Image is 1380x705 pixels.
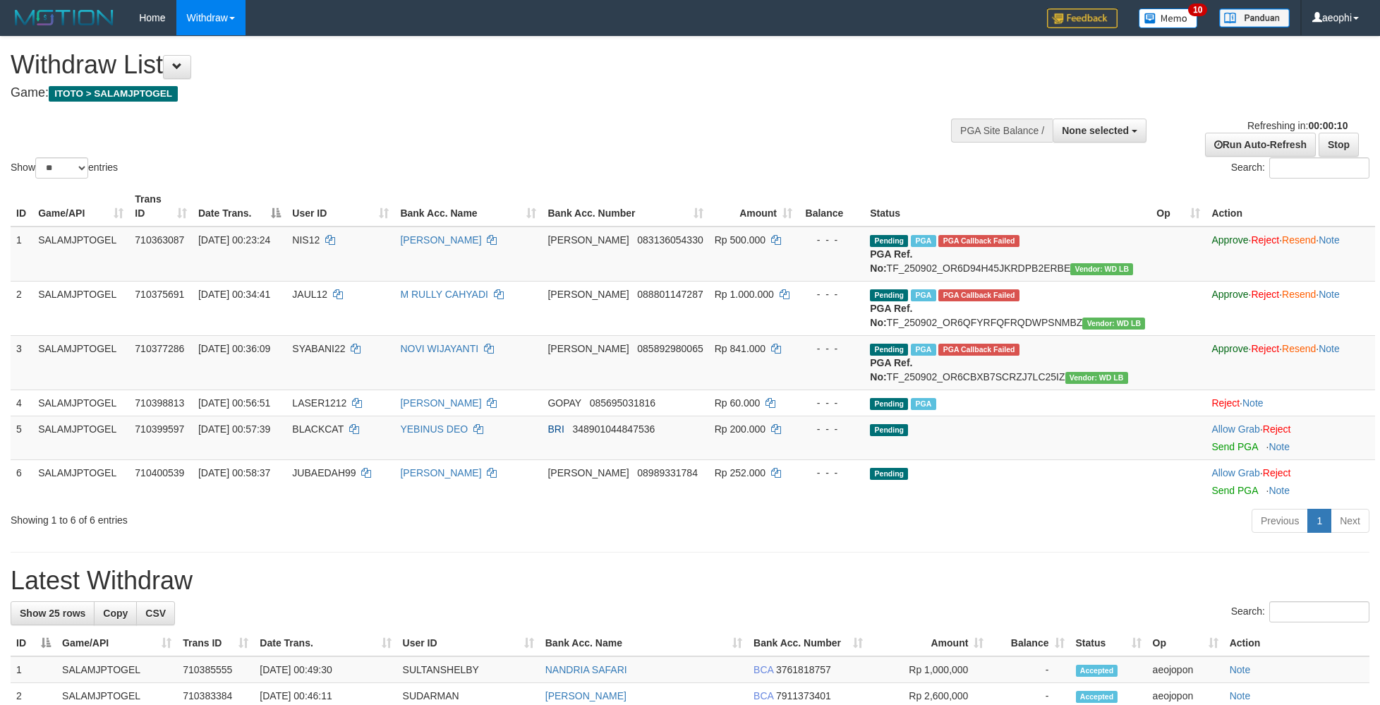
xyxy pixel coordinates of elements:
[1269,157,1369,179] input: Search:
[1282,234,1316,246] a: Resend
[198,289,270,300] span: [DATE] 00:34:41
[400,289,488,300] a: M RULLY CAHYADI
[864,281,1151,335] td: TF_250902_OR6QFYRFQFRQDWPSNMBZ
[1319,133,1359,157] a: Stop
[1307,509,1331,533] a: 1
[198,397,270,409] span: [DATE] 00:56:51
[1211,485,1257,496] a: Send PGA
[715,397,761,409] span: Rp 60.000
[49,86,178,102] span: ITOTO > SALAMJPTOGEL
[56,630,177,656] th: Game/API: activate to sort column ascending
[32,335,129,390] td: SALAMJPTOGEL
[254,656,397,683] td: [DATE] 00:49:30
[1251,234,1279,246] a: Reject
[989,630,1070,656] th: Balance: activate to sort column ascending
[32,416,129,459] td: SALAMJPTOGEL
[1319,234,1340,246] a: Note
[804,466,859,480] div: - - -
[709,186,798,227] th: Amount: activate to sort column ascending
[1082,318,1145,330] span: Vendor URL: https://dashboard.q2checkout.com/secure
[753,690,773,701] span: BCA
[1211,441,1257,452] a: Send PGA
[870,344,908,356] span: Pending
[1070,263,1133,275] span: Vendor URL: https://dashboard.q2checkout.com/secure
[11,567,1369,595] h1: Latest Withdraw
[11,507,564,527] div: Showing 1 to 6 of 6 entries
[798,186,864,227] th: Balance
[573,423,655,435] span: Copy 348901044847536 to clipboard
[864,335,1151,390] td: TF_250902_OR6CBXB7SCRZJ7LC25IZ
[1242,397,1264,409] a: Note
[400,343,478,354] a: NOVI WIJAYANTI
[1319,289,1340,300] a: Note
[1269,485,1290,496] a: Note
[870,424,908,436] span: Pending
[1206,186,1375,227] th: Action
[1139,8,1198,28] img: Button%20Memo.svg
[547,234,629,246] span: [PERSON_NAME]
[542,186,708,227] th: Bank Acc. Number: activate to sort column ascending
[400,423,468,435] a: YEBINUS DEO
[198,467,270,478] span: [DATE] 00:58:37
[1151,186,1206,227] th: Op: activate to sort column ascending
[547,423,564,435] span: BRI
[11,157,118,179] label: Show entries
[864,227,1151,282] td: TF_250902_OR6D94H45JKRDPB2ERBE
[637,289,703,300] span: Copy 088801147287 to clipboard
[11,186,32,227] th: ID
[637,467,698,478] span: Copy 08989331784 to clipboard
[547,397,581,409] span: GOPAY
[1206,390,1375,416] td: ·
[198,343,270,354] span: [DATE] 00:36:09
[1231,157,1369,179] label: Search:
[135,289,184,300] span: 710375691
[776,664,831,675] span: Copy 3761818757 to clipboard
[1147,656,1224,683] td: aeojopon
[590,397,655,409] span: Copy 085695031816 to clipboard
[56,656,177,683] td: SALAMJPTOGEL
[394,186,542,227] th: Bank Acc. Name: activate to sort column ascending
[1062,125,1129,136] span: None selected
[1211,467,1262,478] span: ·
[1219,8,1290,28] img: panduan.png
[1252,509,1308,533] a: Previous
[94,601,137,625] a: Copy
[177,656,254,683] td: 710385555
[11,630,56,656] th: ID: activate to sort column descending
[1206,335,1375,390] td: · · ·
[911,344,936,356] span: Marked by aeohensen
[1211,234,1248,246] a: Approve
[1231,601,1369,622] label: Search:
[292,289,327,300] span: JAUL12
[1053,119,1146,143] button: None selected
[715,234,765,246] span: Rp 500.000
[1047,8,1118,28] img: Feedback.jpg
[292,467,356,478] span: JUBAEDAH99
[400,397,481,409] a: [PERSON_NAME]
[135,423,184,435] span: 710399597
[776,690,831,701] span: Copy 7911373401 to clipboard
[545,664,627,675] a: NANDRIA SAFARI
[103,608,128,619] span: Copy
[715,423,765,435] span: Rp 200.000
[1147,630,1224,656] th: Op: activate to sort column ascending
[911,398,936,410] span: Marked by aeojopon
[145,608,166,619] span: CSV
[870,235,908,247] span: Pending
[1206,416,1375,459] td: ·
[32,281,129,335] td: SALAMJPTOGEL
[1230,664,1251,675] a: Note
[804,287,859,301] div: - - -
[951,119,1053,143] div: PGA Site Balance /
[1282,289,1316,300] a: Resend
[11,601,95,625] a: Show 25 rows
[1211,467,1259,478] a: Allow Grab
[1269,601,1369,622] input: Search:
[11,281,32,335] td: 2
[1206,459,1375,503] td: ·
[11,51,906,79] h1: Withdraw List
[135,343,184,354] span: 710377286
[20,608,85,619] span: Show 25 rows
[136,601,175,625] a: CSV
[547,343,629,354] span: [PERSON_NAME]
